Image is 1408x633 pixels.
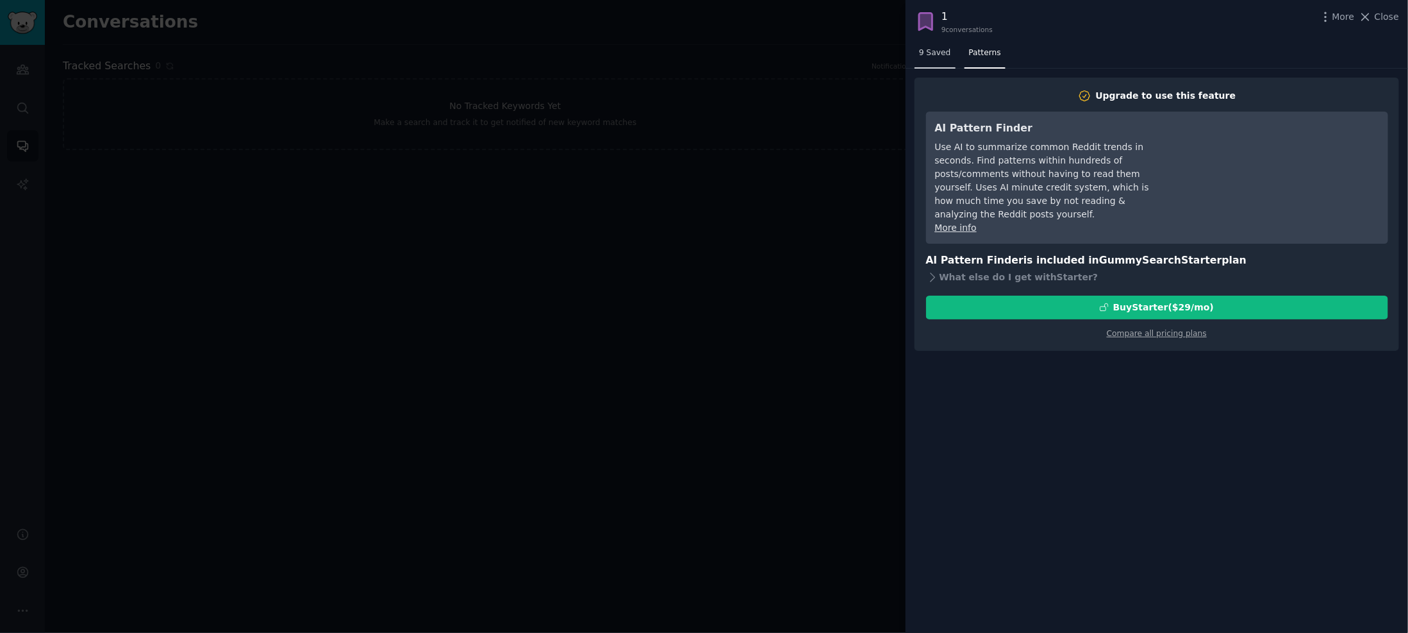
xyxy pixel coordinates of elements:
[969,47,1001,59] span: Patterns
[1359,10,1399,24] button: Close
[941,25,993,34] div: 9 conversation s
[926,269,1388,287] div: What else do I get with Starter ?
[965,43,1006,69] a: Patterns
[1319,10,1355,24] button: More
[926,253,1388,269] h3: AI Pattern Finder is included in plan
[919,47,951,59] span: 9 Saved
[1187,121,1379,217] iframe: YouTube video player
[1107,329,1207,338] a: Compare all pricing plans
[1096,89,1236,103] div: Upgrade to use this feature
[935,140,1169,221] div: Use AI to summarize common Reddit trends in seconds. Find patterns within hundreds of posts/comme...
[1375,10,1399,24] span: Close
[915,43,956,69] a: 9 Saved
[1332,10,1355,24] span: More
[935,121,1169,137] h3: AI Pattern Finder
[1113,301,1214,314] div: Buy Starter ($ 29 /mo )
[926,296,1388,319] button: BuyStarter($29/mo)
[935,223,977,233] a: More info
[1099,254,1222,266] span: GummySearch Starter
[941,9,993,25] div: 1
